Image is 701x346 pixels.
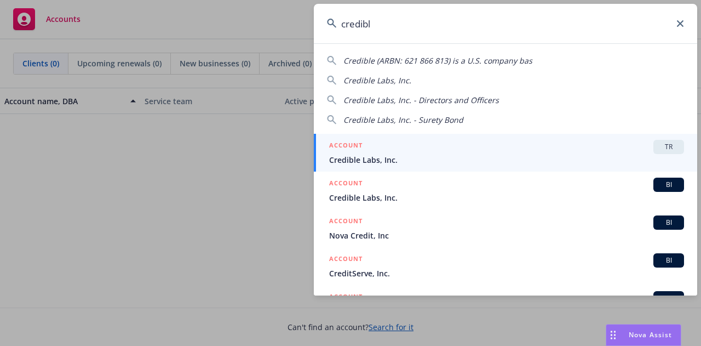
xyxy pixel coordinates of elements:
[329,268,684,279] span: CreditServe, Inc.
[658,293,680,303] span: BI
[658,180,680,190] span: BI
[314,285,697,323] a: ACCOUNTBI
[343,75,411,86] span: Credible Labs, Inc.
[606,325,620,345] div: Drag to move
[343,95,499,105] span: Credible Labs, Inc. - Directors and Officers
[314,134,697,172] a: ACCOUNTTRCredible Labs, Inc.
[329,230,684,241] span: Nova Credit, Inc
[329,192,684,203] span: Credible Labs, Inc.
[314,247,697,285] a: ACCOUNTBICreditServe, Inc.
[329,140,363,153] h5: ACCOUNT
[629,330,672,339] span: Nova Assist
[658,256,680,265] span: BI
[658,218,680,228] span: BI
[329,253,363,266] h5: ACCOUNT
[329,215,363,229] h5: ACCOUNT
[329,154,684,166] span: Credible Labs, Inc.
[329,178,363,191] h5: ACCOUNT
[343,115,463,125] span: Credible Labs, Inc. - Surety Bond
[314,4,697,43] input: Search...
[329,291,363,304] h5: ACCOUNT
[343,55,532,66] span: Credible (ARBN: 621 866 813) is a U.S. company bas
[314,172,697,209] a: ACCOUNTBICredible Labs, Inc.
[606,324,681,346] button: Nova Assist
[314,209,697,247] a: ACCOUNTBINova Credit, Inc
[658,142,680,152] span: TR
